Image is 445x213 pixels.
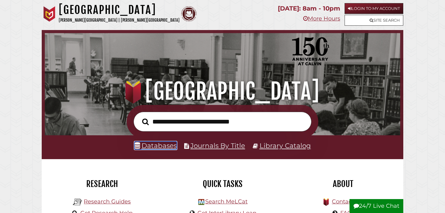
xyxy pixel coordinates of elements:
img: Hekman Library Logo [73,198,82,207]
img: Calvin Theological Seminary [181,6,197,22]
p: [DATE]: 8am - 10pm [278,3,340,14]
i: Search [142,118,149,125]
h2: Research [46,179,158,189]
img: Calvin University [42,6,57,22]
h1: [GEOGRAPHIC_DATA] [59,3,180,17]
p: [PERSON_NAME][GEOGRAPHIC_DATA] | [PERSON_NAME][GEOGRAPHIC_DATA] [59,17,180,24]
a: Library Catalog [260,141,311,150]
button: Search [139,117,152,127]
a: More Hours [303,15,340,22]
a: Site Search [345,15,403,26]
h2: About [287,179,399,189]
a: Databases [134,141,177,150]
h1: [GEOGRAPHIC_DATA] [52,78,394,105]
a: Journals By Title [190,141,245,150]
a: Research Guides [84,198,131,205]
a: Contact Us [332,198,362,205]
a: Search MeLCat [205,198,248,205]
h2: Quick Tasks [167,179,278,189]
a: Login to My Account [345,3,403,14]
img: Hekman Library Logo [198,199,204,205]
